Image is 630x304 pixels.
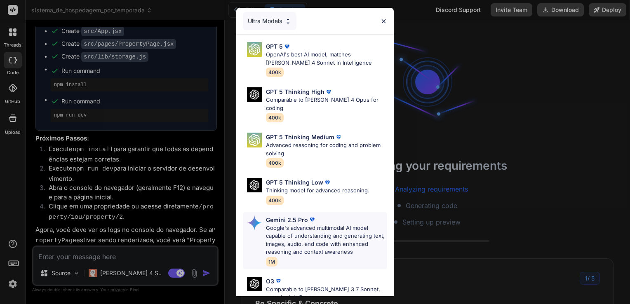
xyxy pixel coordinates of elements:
[247,87,262,102] img: Pick Models
[266,187,369,195] p: Thinking model for advanced reasoning.
[266,224,387,256] p: Google's advanced multimodal AI model capable of understanding and generating text, images, audio...
[323,178,331,187] img: premium
[247,215,262,230] img: Pick Models
[266,68,284,77] span: 400k
[266,141,387,157] p: Advanced reasoning for coding and problem solving
[324,88,333,96] img: premium
[266,196,284,205] span: 400k
[380,18,387,25] img: close
[266,277,274,285] p: O3
[243,12,296,30] div: Ultra Models
[247,42,262,57] img: Pick Models
[284,18,291,25] img: Pick Models
[266,42,283,51] p: GPT 5
[266,87,324,96] p: GPT 5 Thinking High
[308,215,316,224] img: premium
[266,51,387,67] p: OpenAI's best AI model, matches [PERSON_NAME] 4 Sonnet in Intelligence
[266,285,387,302] p: Comparable to [PERSON_NAME] 3.7 Sonnet, superior intelligence
[274,277,282,285] img: premium
[266,158,284,168] span: 400k
[334,133,343,141] img: premium
[266,215,308,224] p: Gemini 2.5 Pro
[266,257,277,267] span: 1M
[266,178,323,187] p: GPT 5 Thinking Low
[283,42,291,51] img: premium
[247,277,262,291] img: Pick Models
[247,178,262,192] img: Pick Models
[266,96,387,112] p: Comparable to [PERSON_NAME] 4 Opus for coding
[266,113,284,122] span: 400k
[247,133,262,147] img: Pick Models
[266,133,334,141] p: GPT 5 Thinking Medium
